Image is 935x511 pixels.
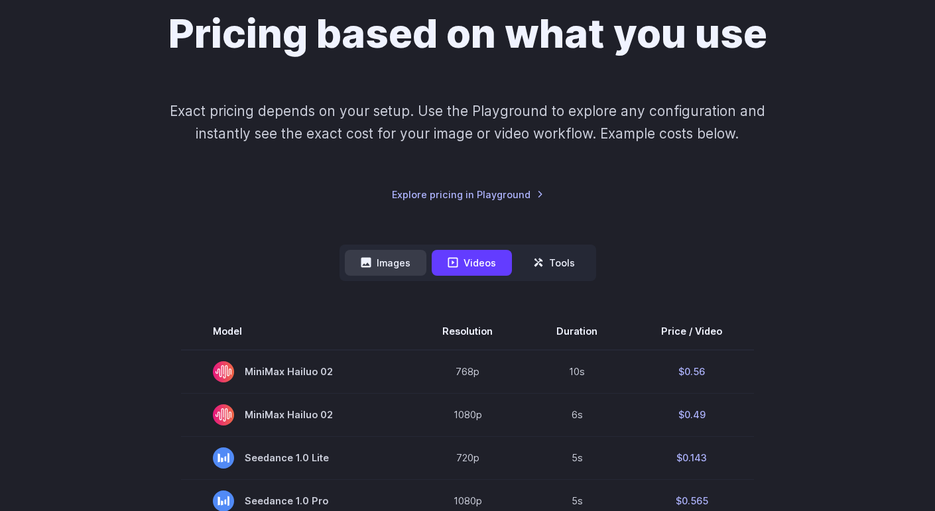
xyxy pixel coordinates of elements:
[432,250,512,276] button: Videos
[213,404,379,426] span: MiniMax Hailuo 02
[525,436,629,479] td: 5s
[410,350,525,394] td: 768p
[629,436,754,479] td: $0.143
[392,187,544,202] a: Explore pricing in Playground
[525,393,629,436] td: 6s
[410,313,525,350] th: Resolution
[629,393,754,436] td: $0.49
[525,350,629,394] td: 10s
[517,250,591,276] button: Tools
[410,393,525,436] td: 1080p
[629,313,754,350] th: Price / Video
[168,10,767,58] h1: Pricing based on what you use
[410,436,525,479] td: 720p
[629,350,754,394] td: $0.56
[345,250,426,276] button: Images
[213,447,379,469] span: Seedance 1.0 Lite
[181,313,410,350] th: Model
[213,361,379,382] span: MiniMax Hailuo 02
[151,100,783,144] p: Exact pricing depends on your setup. Use the Playground to explore any configuration and instantl...
[525,313,629,350] th: Duration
